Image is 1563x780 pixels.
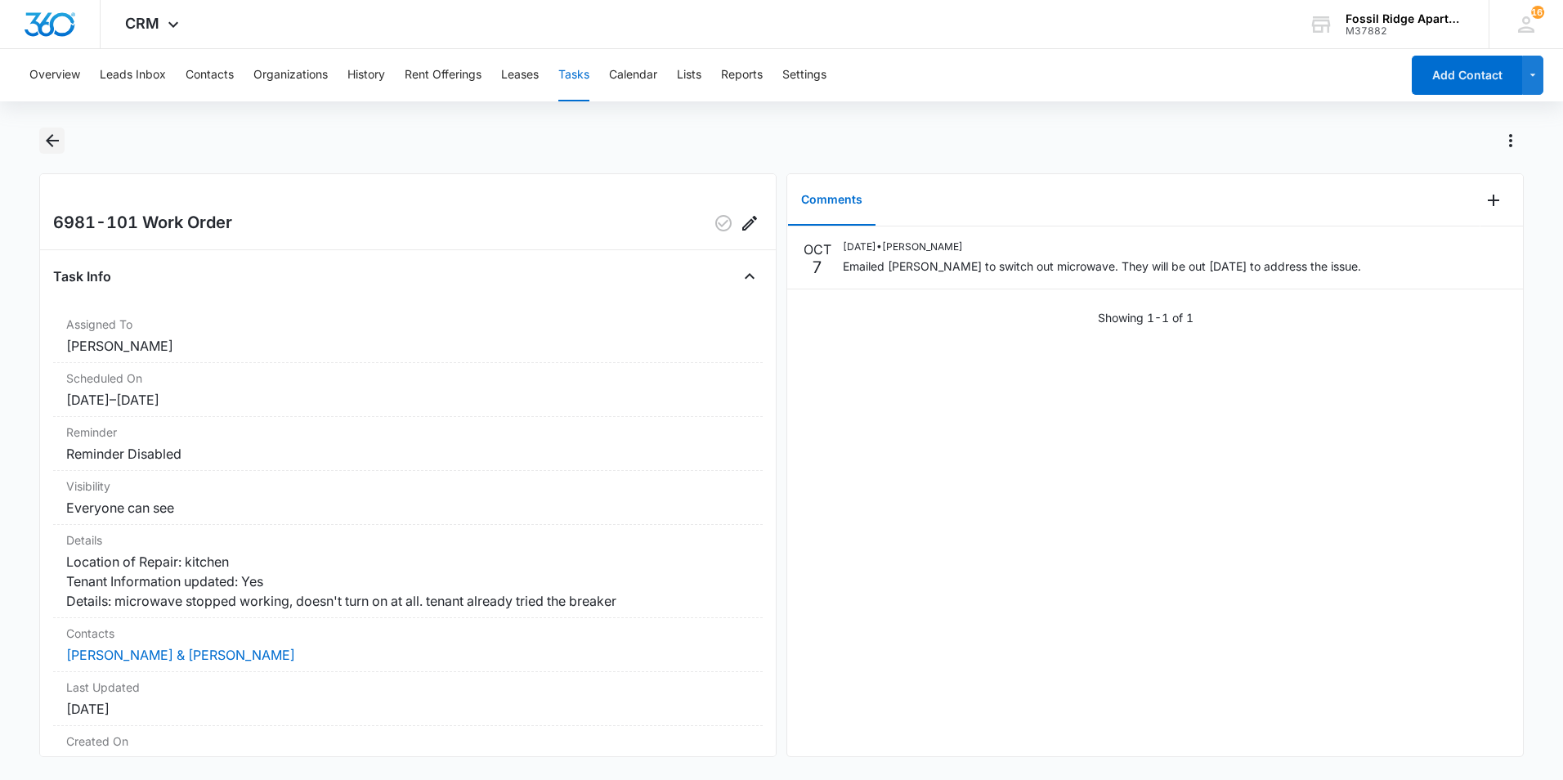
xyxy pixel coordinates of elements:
button: Rent Offerings [405,49,481,101]
dd: [PERSON_NAME] [66,336,750,356]
div: Last Updated[DATE] [53,672,763,726]
div: ReminderReminder Disabled [53,417,763,471]
dt: Assigned To [66,316,750,333]
button: Add Comment [1480,187,1507,213]
button: Actions [1498,128,1524,154]
span: CRM [125,15,159,32]
button: Edit [737,210,763,236]
dt: Details [66,531,750,549]
dd: [DATE] [66,753,750,773]
dt: Created On [66,733,750,750]
button: Lists [677,49,701,101]
button: Leads Inbox [100,49,166,101]
button: Back [39,128,65,154]
dt: Visibility [66,477,750,495]
button: Contacts [186,49,234,101]
div: DetailsLocation of Repair: kitchen Tenant Information updated: Yes Details: microwave stopped wor... [53,525,763,618]
button: Add Contact [1412,56,1522,95]
div: notifications count [1531,6,1544,19]
button: Organizations [253,49,328,101]
p: Emailed [PERSON_NAME] to switch out microwave. They will be out [DATE] to address the issue. [843,258,1361,275]
button: Settings [782,49,826,101]
button: Tasks [558,49,589,101]
p: OCT [804,240,831,259]
dd: Reminder Disabled [66,444,750,464]
a: [PERSON_NAME] & [PERSON_NAME] [66,647,295,663]
h4: Task Info [53,267,111,286]
dd: Location of Repair: kitchen Tenant Information updated: Yes Details: microwave stopped working, d... [66,552,750,611]
button: History [347,49,385,101]
div: Scheduled On[DATE]–[DATE] [53,363,763,417]
div: Assigned To[PERSON_NAME] [53,309,763,363]
button: Comments [788,175,876,226]
div: Contacts[PERSON_NAME] & [PERSON_NAME] [53,618,763,672]
div: account id [1346,25,1465,37]
button: Leases [501,49,539,101]
p: 7 [812,259,822,276]
dt: Contacts [66,625,750,642]
button: Calendar [609,49,657,101]
p: [DATE] • [PERSON_NAME] [843,240,1361,254]
span: 167 [1531,6,1544,19]
button: Overview [29,49,80,101]
dt: Scheduled On [66,370,750,387]
div: account name [1346,12,1465,25]
dd: Everyone can see [66,498,750,518]
dt: Last Updated [66,679,750,696]
button: Close [737,263,763,289]
dd: [DATE] [66,699,750,719]
div: Created On[DATE] [53,726,763,780]
dt: Reminder [66,424,750,441]
button: Reports [721,49,763,101]
div: VisibilityEveryone can see [53,471,763,525]
p: Showing 1-1 of 1 [1098,309,1194,326]
dd: [DATE] – [DATE] [66,390,750,410]
h2: 6981-101 Work Order [53,210,232,236]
